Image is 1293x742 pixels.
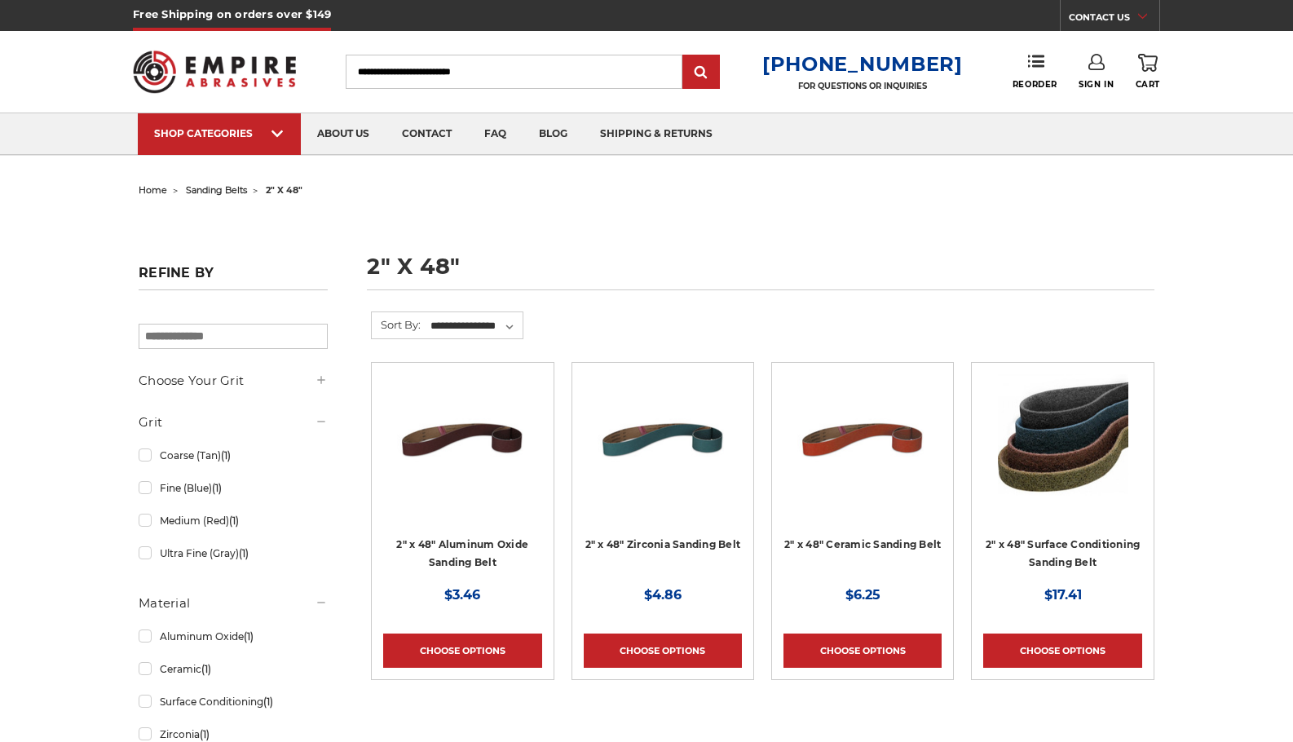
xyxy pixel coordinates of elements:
a: 2" x 48" Zirconia Sanding Belt [585,538,741,550]
span: Cart [1136,79,1160,90]
a: Aluminum Oxide [139,622,328,651]
img: 2" x 48" Sanding Belt - Aluminum Oxide [397,374,527,505]
span: (1) [201,663,211,675]
span: $6.25 [845,587,880,603]
a: 2" x 48" Surface Conditioning Sanding Belt [986,538,1140,569]
a: [PHONE_NUMBER] [762,52,963,76]
span: (1) [244,630,254,643]
a: 2" x 48" Sanding Belt - Ceramic [783,374,942,532]
a: Choose Options [584,634,742,668]
p: FOR QUESTIONS OR INQUIRIES [762,81,963,91]
a: Medium (Red) [139,506,328,535]
span: Reorder [1013,79,1057,90]
span: $3.46 [444,587,480,603]
a: home [139,184,167,196]
a: about us [301,113,386,155]
a: 2" x 48" Ceramic Sanding Belt [784,538,941,550]
h5: Refine by [139,265,328,290]
img: 2" x 48" Sanding Belt - Ceramic [797,374,928,505]
select: Sort By: [428,314,523,338]
span: (1) [221,449,231,462]
span: $4.86 [644,587,682,603]
a: Reorder [1013,54,1057,89]
a: blog [523,113,584,155]
a: faq [468,113,523,155]
span: (1) [239,547,249,559]
a: 2" x 48" Sanding Belt - Aluminum Oxide [383,374,541,532]
img: 2"x48" Surface Conditioning Sanding Belts [998,374,1128,505]
a: Ceramic [139,655,328,683]
a: contact [386,113,468,155]
span: (1) [200,728,210,740]
img: 2" x 48" Sanding Belt - Zirconia [598,374,728,505]
span: $17.41 [1044,587,1082,603]
a: Choose Options [383,634,541,668]
a: sanding belts [186,184,247,196]
h1: 2" x 48" [367,255,1154,290]
img: Empire Abrasives [133,40,296,104]
span: (1) [212,482,222,494]
a: 2"x48" Surface Conditioning Sanding Belts [983,374,1141,532]
a: shipping & returns [584,113,729,155]
span: Sign In [1079,79,1114,90]
span: (1) [263,696,273,708]
h5: Grit [139,413,328,432]
div: SHOP CATEGORIES [154,127,285,139]
a: CONTACT US [1069,8,1159,31]
a: Fine (Blue) [139,474,328,502]
h5: Choose Your Grit [139,371,328,391]
a: Coarse (Tan) [139,441,328,470]
span: (1) [229,515,239,527]
h5: Material [139,594,328,613]
label: Sort By: [372,312,421,337]
a: Choose Options [983,634,1141,668]
input: Submit [685,56,717,89]
a: 2" x 48" Aluminum Oxide Sanding Belt [396,538,528,569]
span: 2" x 48" [266,184,302,196]
a: Cart [1136,54,1160,90]
a: 2" x 48" Sanding Belt - Zirconia [584,374,742,532]
a: Choose Options [783,634,942,668]
a: Ultra Fine (Gray) [139,539,328,568]
a: Surface Conditioning [139,687,328,716]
